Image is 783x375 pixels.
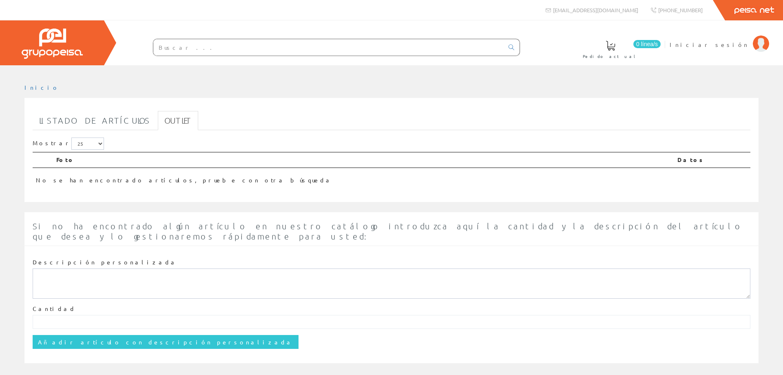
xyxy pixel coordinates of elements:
[658,7,703,13] span: [PHONE_NUMBER]
[153,39,504,55] input: Buscar ...
[22,29,83,59] img: Grupo Peisa
[583,52,638,60] span: Pedido actual
[633,40,661,48] span: 0 línea/s
[33,258,177,266] label: Descripción personalizada
[553,7,638,13] span: [EMAIL_ADDRESS][DOMAIN_NAME]
[674,152,750,168] th: Datos
[670,40,749,49] span: Iniciar sesión
[33,305,76,313] label: Cantidad
[53,152,674,168] th: Foto
[33,138,104,150] label: Mostrar
[670,34,769,42] a: Iniciar sesión
[33,168,674,188] td: No se han encontrado artículos, pruebe con otra búsqueda
[24,84,59,91] a: Inicio
[158,111,198,130] a: Outlet
[33,335,299,349] input: Añadir artículo con descripción personalizada
[33,111,157,130] a: Listado de artículos
[71,138,104,150] select: Mostrar
[33,221,743,241] span: Si no ha encontrado algún artículo en nuestro catálogo introduzca aquí la cantidad y la descripci...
